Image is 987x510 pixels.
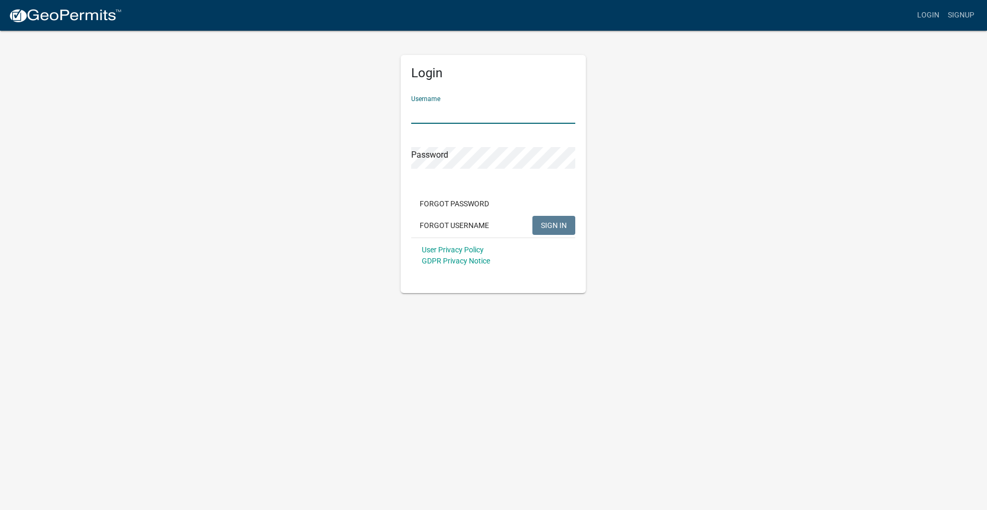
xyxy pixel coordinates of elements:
button: Forgot Password [411,194,497,213]
a: User Privacy Policy [422,245,484,254]
button: SIGN IN [532,216,575,235]
a: Signup [944,5,979,25]
span: SIGN IN [541,221,567,229]
h5: Login [411,66,575,81]
a: Login [913,5,944,25]
a: GDPR Privacy Notice [422,257,490,265]
button: Forgot Username [411,216,497,235]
